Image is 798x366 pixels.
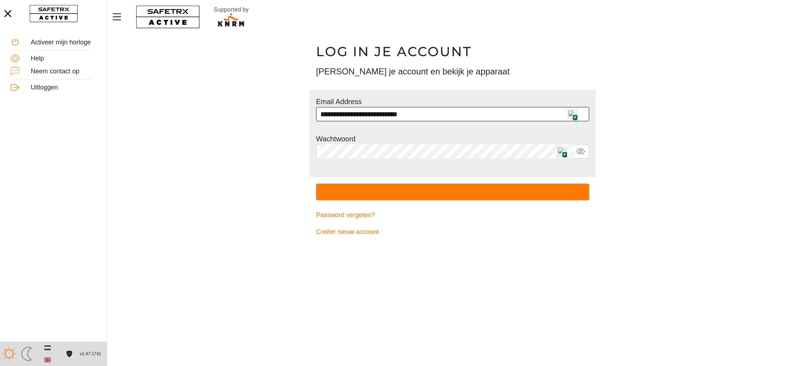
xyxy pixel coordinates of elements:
[316,65,589,78] h3: [PERSON_NAME] je account en bekijk je apparaat
[80,350,101,358] span: v1.47.1741
[31,84,96,92] div: Uitloggen
[31,68,96,75] div: Neem contact op
[31,39,96,47] div: Activeer mijn horloge
[64,351,74,357] a: Licentieovereenkomst
[11,54,19,63] img: Help.svg
[316,207,589,224] a: Password vergeten?
[316,210,375,221] span: Password vergeten?
[316,98,362,106] label: Email Address
[41,354,54,366] button: English
[76,348,105,360] button: v1.47.1741
[316,43,589,60] h1: Log in je account
[31,55,96,63] div: Help
[44,357,51,363] img: en.svg
[44,345,51,351] img: nl.svg
[316,226,379,238] span: Creëer nieuw account
[206,5,257,29] img: RescueLogo.svg
[2,347,16,361] img: ModeLight.svg
[41,342,54,354] button: Dutch
[568,110,576,118] img: npw-badge-icon.svg
[316,224,589,240] a: Creëer nieuw account
[111,9,129,24] button: Menu
[11,67,19,75] img: ContactUs.svg
[20,347,34,361] img: ModeDark.svg
[557,147,566,156] img: npw-badge-icon.svg
[316,135,355,143] label: Wachtwoord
